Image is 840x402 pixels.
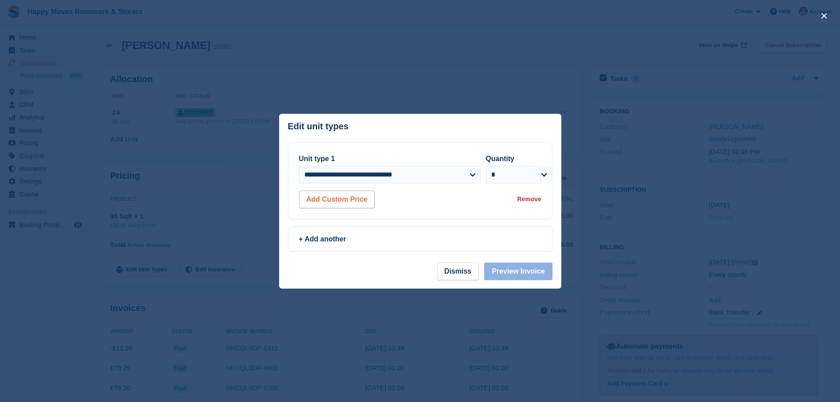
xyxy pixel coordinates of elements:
button: Dismiss [437,263,479,280]
p: Edit unit types [288,121,349,131]
label: Unit type 1 [299,155,335,162]
button: Add Custom Price [299,191,375,208]
div: + Add another [299,234,541,244]
div: Remove [517,195,541,204]
button: Preview Invoice [484,263,552,280]
button: close [817,9,831,23]
a: + Add another [288,226,553,252]
label: Quantity [486,155,515,162]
